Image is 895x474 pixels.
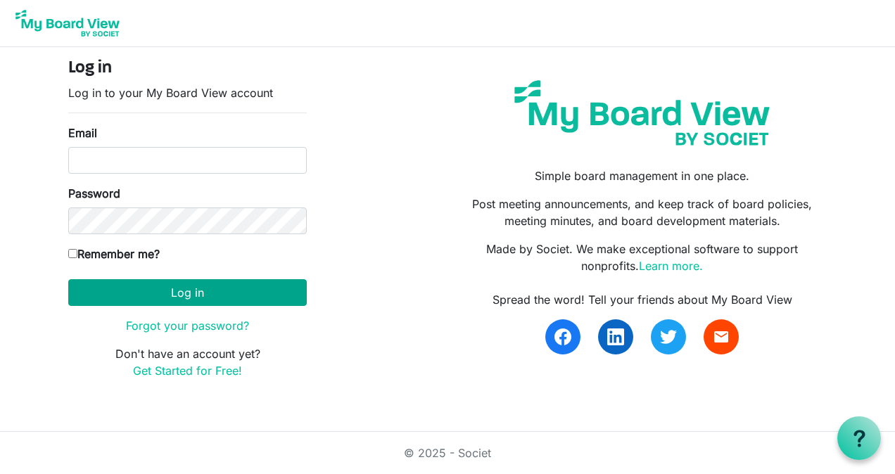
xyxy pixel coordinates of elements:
button: Log in [68,279,307,306]
h4: Log in [68,58,307,79]
input: Remember me? [68,249,77,258]
a: Forgot your password? [126,319,249,333]
a: © 2025 - Societ [404,446,491,460]
label: Email [68,124,97,141]
p: Post meeting announcements, and keep track of board policies, meeting minutes, and board developm... [458,196,827,229]
a: Learn more. [639,259,703,273]
img: linkedin.svg [607,328,624,345]
img: my-board-view-societ.svg [504,70,780,156]
div: Spread the word! Tell your friends about My Board View [458,291,827,308]
label: Password [68,185,120,202]
p: Made by Societ. We make exceptional software to support nonprofits. [458,241,827,274]
img: My Board View Logo [11,6,124,41]
p: Simple board management in one place. [458,167,827,184]
img: twitter.svg [660,328,677,345]
label: Remember me? [68,245,160,262]
a: Get Started for Free! [133,364,242,378]
p: Don't have an account yet? [68,345,307,379]
img: facebook.svg [554,328,571,345]
a: email [704,319,739,354]
span: email [713,328,730,345]
p: Log in to your My Board View account [68,84,307,101]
